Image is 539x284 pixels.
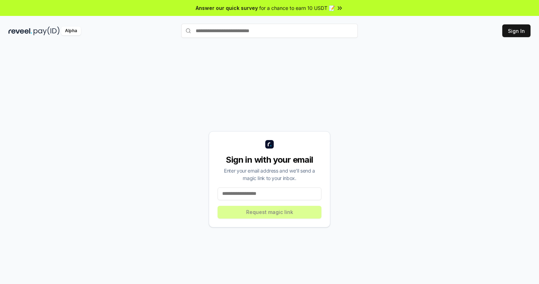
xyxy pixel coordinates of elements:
div: Sign in with your email [218,154,321,166]
span: for a chance to earn 10 USDT 📝 [259,4,335,12]
div: Enter your email address and we’ll send a magic link to your inbox. [218,167,321,182]
img: pay_id [34,27,60,35]
img: logo_small [265,140,274,149]
span: Answer our quick survey [196,4,258,12]
button: Sign In [502,24,531,37]
img: reveel_dark [8,27,32,35]
div: Alpha [61,27,81,35]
